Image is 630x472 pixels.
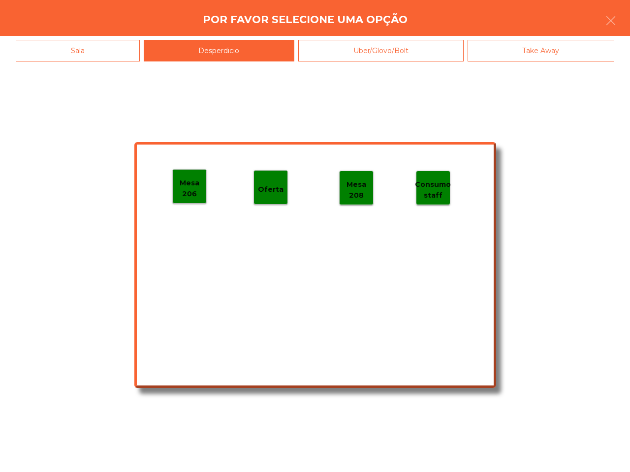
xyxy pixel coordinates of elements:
[16,40,140,62] div: Sala
[258,184,283,195] p: Oferta
[144,40,295,62] div: Desperdicio
[173,177,206,200] p: Mesa 206
[415,179,451,201] p: Consumo staff
[468,40,615,62] div: Take Away
[203,12,408,27] h4: Por favor selecione uma opção
[340,179,373,201] p: Mesa 208
[298,40,464,62] div: Uber/Glovo/Bolt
